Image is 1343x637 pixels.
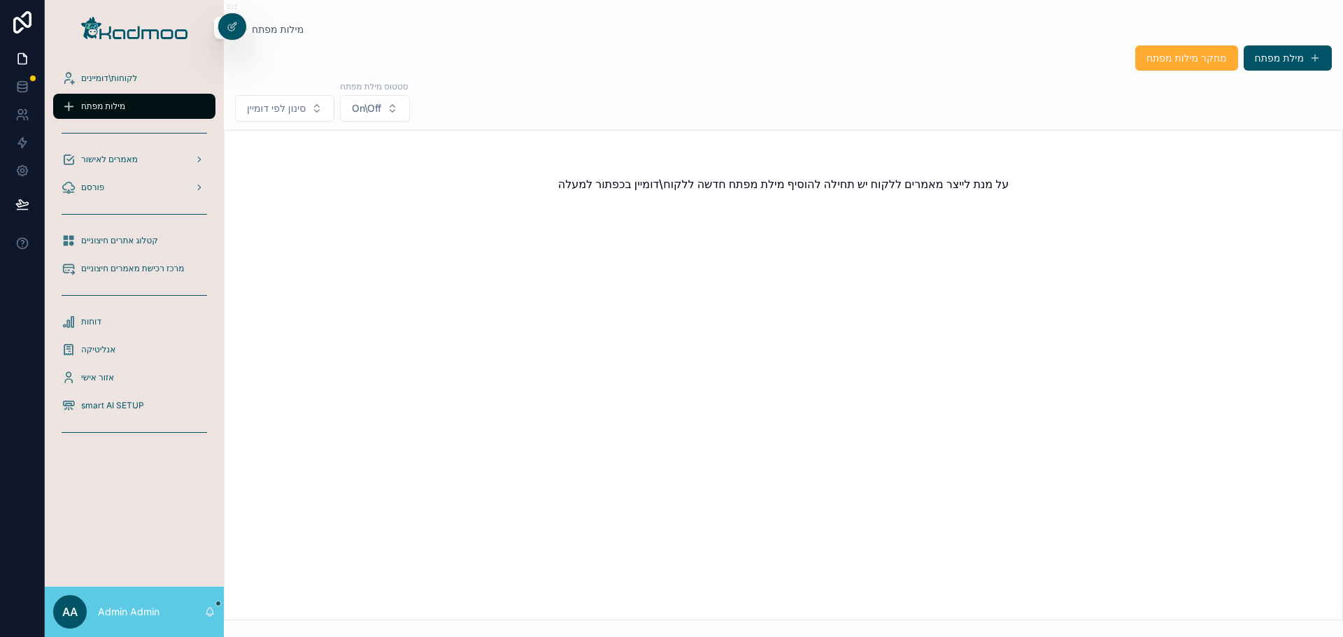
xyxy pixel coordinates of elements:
span: On\Off [352,101,381,115]
a: פורסם [53,175,215,200]
a: דוחות [53,309,215,334]
span: דוחות [81,316,101,327]
button: מילת מפתח [1244,45,1332,71]
span: מחקר מילות מפתח [1146,51,1227,65]
p: Admin Admin [98,605,159,619]
label: סטטוס מילת מפתח [340,80,408,92]
span: AA [62,603,78,620]
button: Select Button [340,95,410,122]
div: scrollable content [45,56,224,461]
span: מילות מפתח [252,22,304,36]
span: smart AI SETUP [81,400,144,411]
span: לקוחות\דומיינים [81,73,137,84]
a: smart AI SETUP [53,393,215,418]
a: מילות מפתח [53,94,215,119]
a: מאמרים לאישור [53,147,215,172]
a: מילות מפתח [235,22,304,36]
button: מחקר מילות מפתח [1135,45,1238,71]
a: אזור אישי [53,365,215,390]
span: אזור אישי [81,372,114,383]
a: קטלוג אתרים חיצוניים [53,228,215,253]
span: סינון לפי דומיין [247,101,306,115]
a: מרכז רכישת מאמרים חיצוניים [53,256,215,281]
span: אנליטיקה [81,344,115,355]
span: מילות מפתח [81,101,125,112]
img: App logo [81,17,187,39]
span: פורסם [81,182,104,193]
span: מאמרים לאישור [81,154,138,165]
span: קטלוג אתרים חיצוניים [81,235,158,246]
a: לקוחות\דומיינים [53,66,215,91]
span: מרכז רכישת מאמרים חיצוניים [81,263,184,274]
button: Select Button [235,95,334,122]
a: אנליטיקה [53,337,215,362]
h2: על מנת לייצר מאמרים ללקוח יש תחילה להוסיף מילת מפתח חדשה ללקוח\דומיין בכפתור למעלה [558,176,1009,192]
